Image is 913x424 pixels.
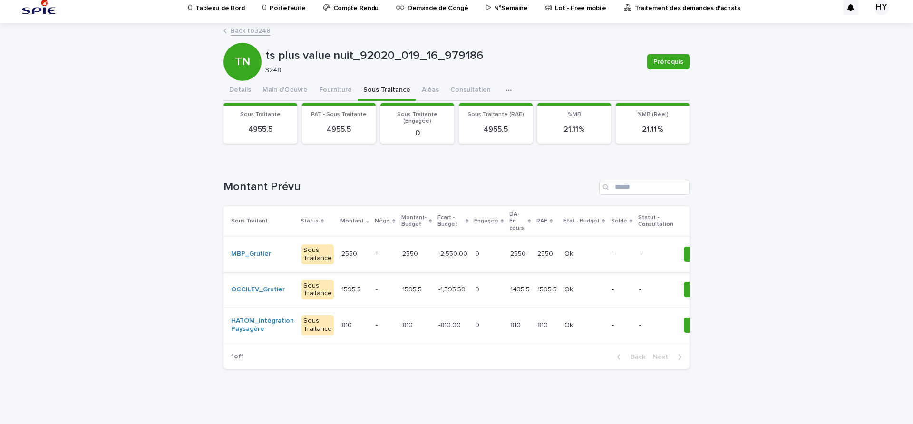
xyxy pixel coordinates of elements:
p: 1435.5 [510,284,532,294]
p: - [612,321,631,329]
button: Prérequis [647,54,690,69]
button: Négo [684,318,713,333]
p: 3248 [265,67,636,75]
p: 1595.5 [402,284,424,294]
p: -1,595.50 [438,284,467,294]
button: Sous Traitance [358,81,416,101]
button: Back [609,353,649,361]
p: 810 [510,319,523,329]
span: Prérequis [653,57,683,67]
p: 1595.5 [537,284,559,294]
tr: HATOM_Intégration Paysagère Sous Traitance810810 -810810 -810.00-810.00 00 810810 810810 OkOk --N... [223,308,767,343]
p: -810.00 [438,319,463,329]
a: OCCILEV_Grutier [231,286,285,294]
span: Back [625,354,645,360]
p: - [639,321,672,329]
p: Status [301,216,319,226]
p: 21.11 % [622,125,684,134]
p: 0 [386,129,448,138]
p: Montant-Budget [401,212,427,230]
p: 21.11 % [543,125,605,134]
p: Ecart - Budget [437,212,463,230]
p: Négo [375,216,390,226]
p: 1595.5 [341,284,363,294]
p: - [639,286,672,294]
div: Sous Traitance [301,315,334,335]
p: Statut - Consultation [638,212,673,230]
a: Back to3248 [231,25,271,36]
p: Sous Traitant [231,216,268,226]
tr: OCCILEV_Grutier Sous Traitance1595.51595.5 -1595.51595.5 -1,595.50-1,595.50 00 1435.51435.5 1595.... [223,272,767,308]
span: Sous Traitante (Engagée) [397,112,437,124]
p: Ok [564,248,575,258]
p: Montant [340,216,364,226]
p: 0 [475,284,481,294]
p: -2,550.00 [438,248,469,258]
a: HATOM_Intégration Paysagère [231,317,294,333]
input: Search [599,180,690,195]
p: 0 [475,248,481,258]
p: - [612,286,631,294]
p: Solde [611,216,627,226]
p: 4955.5 [308,125,370,134]
a: MBP_Grutier [231,250,271,258]
button: Consultation [445,81,496,101]
p: 4955.5 [229,125,291,134]
span: Next [653,354,674,360]
span: Sous Traitante (RAE) [467,112,524,117]
p: - [376,250,394,258]
span: Sous Traitante [240,112,281,117]
p: DA-En cours [509,209,525,233]
button: Details [223,81,257,101]
p: 2550 [537,248,555,258]
button: Négo [684,282,713,297]
p: 2550 [402,248,420,258]
p: - [376,321,394,329]
span: PAT - Sous Traitante [311,112,367,117]
button: Fourniture [313,81,358,101]
div: Sous Traitance [301,244,334,264]
p: 2550 [341,248,359,258]
p: Ok [564,284,575,294]
button: Main d'Oeuvre [257,81,313,101]
button: Next [649,353,690,361]
p: Engagée [474,216,498,226]
tr: MBP_Grutier Sous Traitance25502550 -25502550 -2,550.00-2,550.00 00 25502550 25502550 OkOk --NégoE... [223,236,767,272]
p: 810 [402,319,415,329]
p: - [612,250,631,258]
p: Etat - Budget [563,216,600,226]
p: 810 [537,319,550,329]
button: Aléas [416,81,445,101]
h1: Montant Prévu [223,180,595,194]
p: 1 of 1 [223,345,252,368]
div: TN [223,17,262,68]
span: %MB [568,112,581,117]
p: RAE [536,216,547,226]
p: Ok [564,319,575,329]
span: %MB (Réel) [637,112,669,117]
button: Négo [684,247,713,262]
div: Sous Traitance [301,280,334,300]
p: - [639,250,672,258]
p: 4955.5 [465,125,527,134]
p: ts plus value nuit_92020_019_16_979186 [265,49,640,63]
p: 0 [475,319,481,329]
p: 810 [341,319,354,329]
p: - [376,286,394,294]
p: 2550 [510,248,528,258]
